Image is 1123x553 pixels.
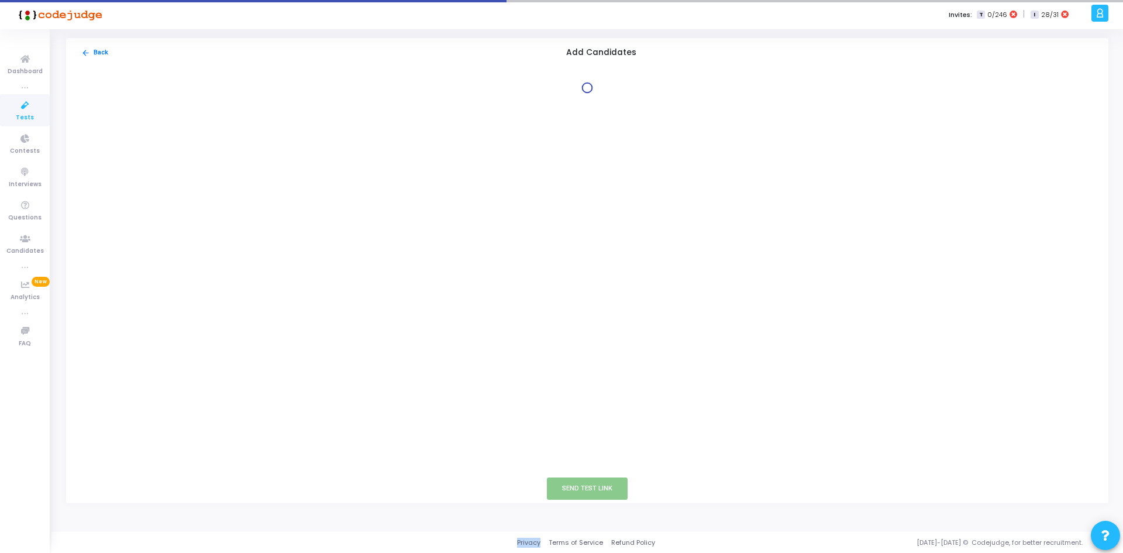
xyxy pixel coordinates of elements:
[6,246,44,256] span: Candidates
[517,538,540,548] a: Privacy
[16,113,34,123] span: Tests
[949,10,972,20] label: Invites:
[655,538,1108,548] div: [DATE]-[DATE] © Codejudge, for better recruitment.
[32,277,50,287] span: New
[1031,11,1038,19] span: I
[611,538,655,548] a: Refund Policy
[10,146,40,156] span: Contests
[547,478,628,499] button: Send Test Link
[81,47,109,59] button: Back
[15,3,102,26] img: logo
[11,293,40,303] span: Analytics
[977,11,984,19] span: T
[566,48,636,58] h5: Add Candidates
[1023,8,1025,20] span: |
[9,180,42,190] span: Interviews
[19,339,31,349] span: FAQ
[987,10,1007,20] span: 0/246
[8,67,43,77] span: Dashboard
[8,213,42,223] span: Questions
[549,538,603,548] a: Terms of Service
[1041,10,1059,20] span: 28/31
[81,49,90,57] mat-icon: arrow_back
